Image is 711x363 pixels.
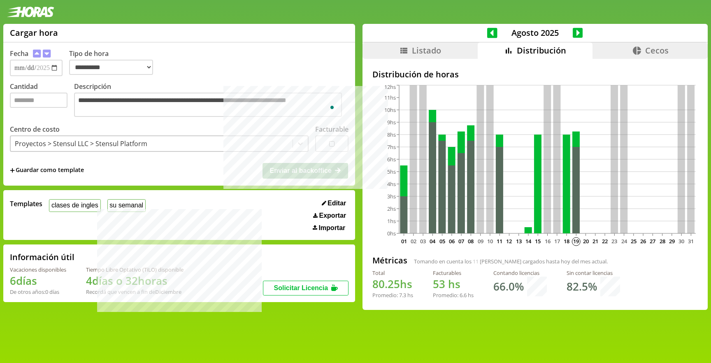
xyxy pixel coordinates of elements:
[473,258,479,265] span: 11
[74,93,342,117] textarea: To enrich screen reader interactions, please activate Accessibility in Grammarly extension settings
[107,199,146,212] button: su semanal
[645,45,669,56] span: Cecos
[439,237,445,245] text: 05
[10,199,42,208] span: Templates
[86,273,184,288] h1: 4 días o 32 horas
[535,237,541,245] text: 15
[69,49,160,76] label: Tipo de hora
[554,237,560,245] text: 17
[420,237,426,245] text: 03
[411,237,416,245] text: 02
[592,237,598,245] text: 21
[86,288,184,296] div: Recordá que vencen a fin de
[387,119,396,126] tspan: 9hs
[678,237,684,245] text: 30
[567,269,620,277] div: Sin contar licencias
[517,45,566,56] span: Distribución
[525,237,532,245] text: 14
[688,237,694,245] text: 31
[583,237,588,245] text: 20
[640,237,646,245] text: 26
[387,156,396,163] tspan: 6hs
[460,291,467,299] span: 6.6
[430,237,436,245] text: 04
[274,284,328,291] span: Solicitar Licencia
[372,291,413,299] div: Promedio: hs
[10,273,66,288] h1: 6 días
[468,237,474,245] text: 08
[497,237,502,245] text: 11
[387,180,396,188] tspan: 4hs
[387,143,396,151] tspan: 7hs
[433,269,474,277] div: Facturables
[10,288,66,296] div: De otros años: 0 días
[660,237,665,245] text: 28
[493,269,547,277] div: Contando licencias
[10,49,28,58] label: Fecha
[10,166,15,175] span: +
[7,7,54,17] img: logotipo
[319,199,349,207] button: Editar
[155,288,181,296] b: Diciembre
[49,199,100,212] button: clases de ingles
[493,279,524,294] h1: 66.0 %
[458,237,464,245] text: 07
[487,237,493,245] text: 10
[86,266,184,273] div: Tiempo Libre Optativo (TiLO) disponible
[315,125,349,134] label: Facturable
[544,237,550,245] text: 16
[10,27,58,38] h1: Cargar hora
[433,291,474,299] div: Promedio: hs
[414,258,608,265] span: Tomando en cuenta los [PERSON_NAME] cargados hasta hoy del mes actual.
[573,237,579,245] text: 19
[15,139,147,148] div: Proyectos > Stensul LLC > Stensul Platform
[10,93,67,108] input: Cantidad
[311,212,349,220] button: Exportar
[433,277,474,291] h1: hs
[497,27,573,38] span: Agosto 2025
[372,269,413,277] div: Total
[10,166,84,175] span: +Guardar como template
[449,237,455,245] text: 06
[74,82,349,119] label: Descripción
[669,237,675,245] text: 29
[10,82,74,119] label: Cantidad
[372,277,400,291] span: 80.25
[387,230,396,237] tspan: 0hs
[10,125,60,134] label: Centro de costo
[372,277,413,291] h1: hs
[319,212,346,219] span: Exportar
[387,205,396,212] tspan: 2hs
[564,237,569,245] text: 18
[372,255,407,266] h2: Métricas
[412,45,441,56] span: Listado
[387,193,396,200] tspan: 3hs
[318,224,345,232] span: Importar
[10,266,66,273] div: Vacaciones disponibles
[387,217,396,225] tspan: 1hs
[384,94,396,101] tspan: 11hs
[433,277,445,291] span: 53
[401,237,407,245] text: 01
[399,291,406,299] span: 7.3
[506,237,512,245] text: 12
[611,237,617,245] text: 23
[69,60,153,75] select: Tipo de hora
[10,251,74,263] h2: Información útil
[567,279,597,294] h1: 82.5 %
[516,237,522,245] text: 13
[263,281,349,296] button: Solicitar Licencia
[631,237,637,245] text: 25
[372,69,698,80] h2: Distribución de horas
[328,200,346,207] span: Editar
[387,168,396,175] tspan: 5hs
[650,237,655,245] text: 27
[621,237,627,245] text: 24
[602,237,608,245] text: 22
[384,83,396,91] tspan: 12hs
[387,131,396,138] tspan: 8hs
[478,237,483,245] text: 09
[384,106,396,114] tspan: 10hs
